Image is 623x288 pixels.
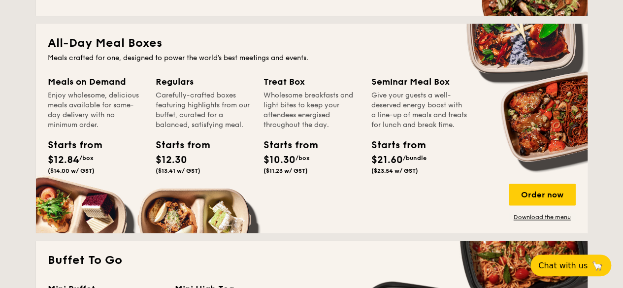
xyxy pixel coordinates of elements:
span: 🦙 [591,260,603,271]
span: Chat with us [538,261,588,270]
div: Wholesome breakfasts and light bites to keep your attendees energised throughout the day. [263,91,360,130]
span: $10.30 [263,154,295,166]
div: Starts from [371,138,416,153]
h2: Buffet To Go [48,253,576,268]
div: Starts from [48,138,92,153]
h2: All-Day Meal Boxes [48,35,576,51]
span: $12.30 [156,154,187,166]
span: ($13.41 w/ GST) [156,167,200,174]
a: Download the menu [509,213,576,221]
span: /box [295,155,310,161]
div: Meals crafted for one, designed to power the world's best meetings and events. [48,53,576,63]
div: Regulars [156,75,252,89]
div: Starts from [263,138,308,153]
span: ($23.54 w/ GST) [371,167,418,174]
div: Treat Box [263,75,360,89]
span: ($14.00 w/ GST) [48,167,95,174]
div: Enjoy wholesome, delicious meals available for same-day delivery with no minimum order. [48,91,144,130]
span: ($11.23 w/ GST) [263,167,308,174]
div: Seminar Meal Box [371,75,467,89]
span: /box [79,155,94,161]
button: Chat with us🦙 [530,255,611,276]
span: $12.84 [48,154,79,166]
div: Give your guests a well-deserved energy boost with a line-up of meals and treats for lunch and br... [371,91,467,130]
span: $21.60 [371,154,403,166]
div: Meals on Demand [48,75,144,89]
div: Starts from [156,138,200,153]
span: /bundle [403,155,426,161]
div: Carefully-crafted boxes featuring highlights from our buffet, curated for a balanced, satisfying ... [156,91,252,130]
div: Order now [509,184,576,205]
